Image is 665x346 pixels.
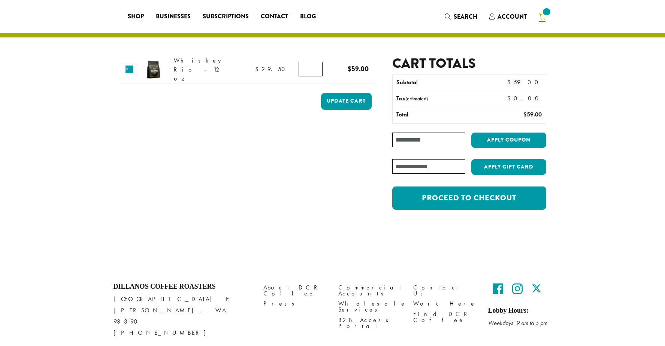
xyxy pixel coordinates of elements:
[413,299,477,309] a: Work Here
[300,12,316,21] span: Blog
[523,110,542,118] bdi: 59.00
[114,283,252,291] h4: Dillanos Coffee Roasters
[454,12,477,21] span: Search
[141,57,166,82] img: Whiskey Rio - 12 oz
[392,55,546,72] h2: Cart totals
[471,133,546,148] button: Apply coupon
[338,299,402,315] a: Wholesale Services
[498,12,527,21] span: Account
[488,319,547,327] em: Weekdays 9 am to 5 pm
[122,10,150,22] a: Shop
[255,65,262,73] span: $
[392,186,546,210] a: Proceed to checkout
[439,10,483,23] a: Search
[348,64,351,74] span: $
[507,78,542,86] bdi: 59.00
[263,299,327,309] a: Press
[393,91,501,107] th: Tax
[413,309,477,325] a: Find DCR Coffee
[393,75,484,91] th: Subtotal
[156,12,191,21] span: Businesses
[126,66,133,73] a: Remove this item
[338,315,402,331] a: B2B Access Portal
[299,62,323,76] input: Product quantity
[523,110,527,118] span: $
[174,57,225,82] span: Whiskey Rio – 12 oz
[263,283,327,299] a: About DCR Coffee
[338,283,402,299] a: Commercial Accounts
[203,12,249,21] span: Subscriptions
[393,107,484,123] th: Total
[507,94,542,102] bdi: 0.00
[488,307,552,315] h5: Lobby Hours:
[507,94,514,102] span: $
[413,283,477,299] a: Contact Us
[261,12,288,21] span: Contact
[255,65,288,73] bdi: 29.50
[128,12,144,21] span: Shop
[114,294,252,339] p: [GEOGRAPHIC_DATA] E [PERSON_NAME], WA 98390 [PHONE_NUMBER]
[348,64,369,74] bdi: 59.00
[471,159,546,175] button: Apply Gift Card
[405,95,428,102] small: (estimated)
[321,93,372,110] button: Update cart
[507,78,514,86] span: $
